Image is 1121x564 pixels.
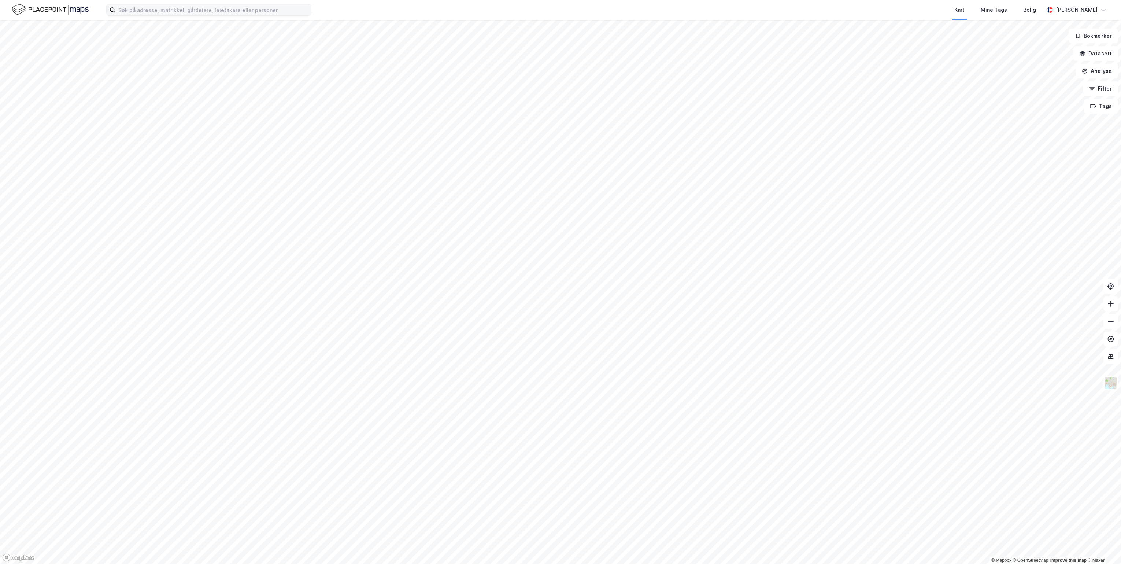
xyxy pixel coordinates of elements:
[12,3,89,16] img: logo.f888ab2527a4732fd821a326f86c7f29.svg
[1056,5,1098,14] div: [PERSON_NAME]
[981,5,1007,14] div: Mine Tags
[1084,529,1121,564] iframe: Chat Widget
[115,4,311,15] input: Søk på adresse, matrikkel, gårdeiere, leietakere eller personer
[954,5,965,14] div: Kart
[1023,5,1036,14] div: Bolig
